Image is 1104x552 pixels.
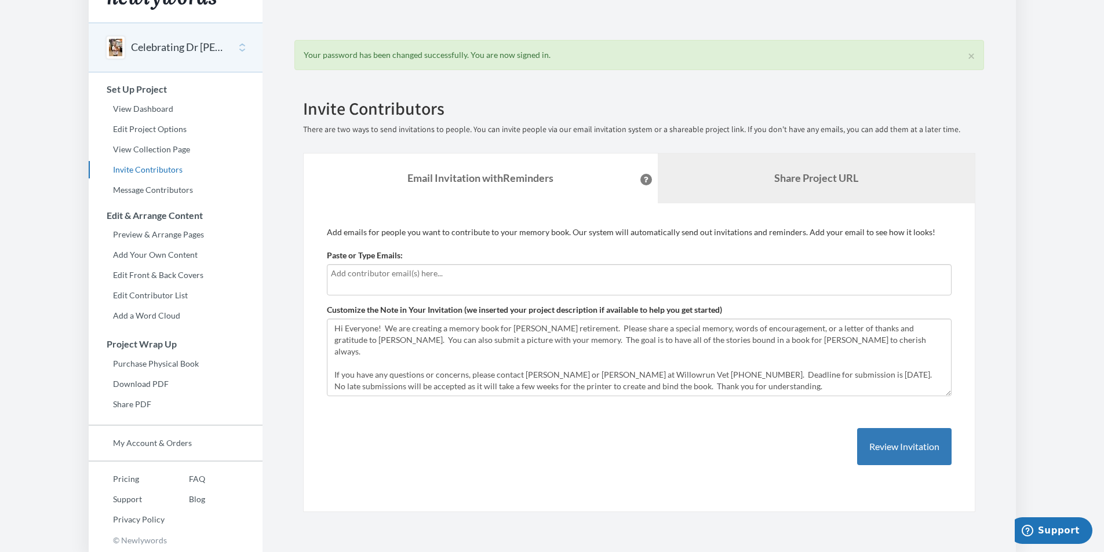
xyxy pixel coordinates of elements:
a: Download PDF [89,375,263,393]
h3: Edit & Arrange Content [89,210,263,221]
a: Pricing [89,470,165,488]
h3: Set Up Project [89,84,263,94]
textarea: Hi Everyone! We are creating a memory book for [PERSON_NAME] retirement. Please share a special m... [327,319,952,396]
a: Add a Word Cloud [89,307,263,324]
a: Support [89,491,165,508]
a: Privacy Policy [89,511,165,528]
a: Blog [165,491,205,508]
a: Share PDF [89,396,263,413]
h2: Invite Contributors [303,99,975,118]
a: My Account & Orders [89,434,263,452]
iframe: Opens a widget where you can chat to one of our agents [1015,517,1092,546]
label: Customize the Note in Your Invitation (we inserted your project description if available to help ... [327,304,722,316]
a: Add Your Own Content [89,246,263,264]
a: FAQ [165,470,205,488]
a: Edit Contributor List [89,287,263,304]
button: Celebrating Dr [PERSON_NAME]! 40 years of serving [GEOGRAPHIC_DATA] [131,40,225,55]
a: Invite Contributors [89,161,263,178]
a: Message Contributors [89,181,263,199]
a: View Collection Page [89,141,263,158]
p: © Newlywords [89,531,263,549]
a: Edit Front & Back Covers [89,266,263,284]
input: Add contributor email(s) here... [331,267,948,280]
b: Share Project URL [774,171,858,184]
a: Preview & Arrange Pages [89,226,263,243]
a: Edit Project Options [89,120,263,138]
strong: Email Invitation with Reminders [407,171,553,184]
button: × [968,49,975,61]
span: Your password has been changed successfully. You are now signed in. [304,50,551,60]
a: Purchase Physical Book [89,355,263,372]
a: View Dashboard [89,100,263,118]
p: There are two ways to send invitations to people. You can invite people via our email invitation ... [303,124,975,136]
p: Add emails for people you want to contribute to your memory book. Our system will automatically s... [327,226,952,238]
button: Review Invitation [857,428,952,466]
label: Paste or Type Emails: [327,250,403,261]
h3: Project Wrap Up [89,339,263,349]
